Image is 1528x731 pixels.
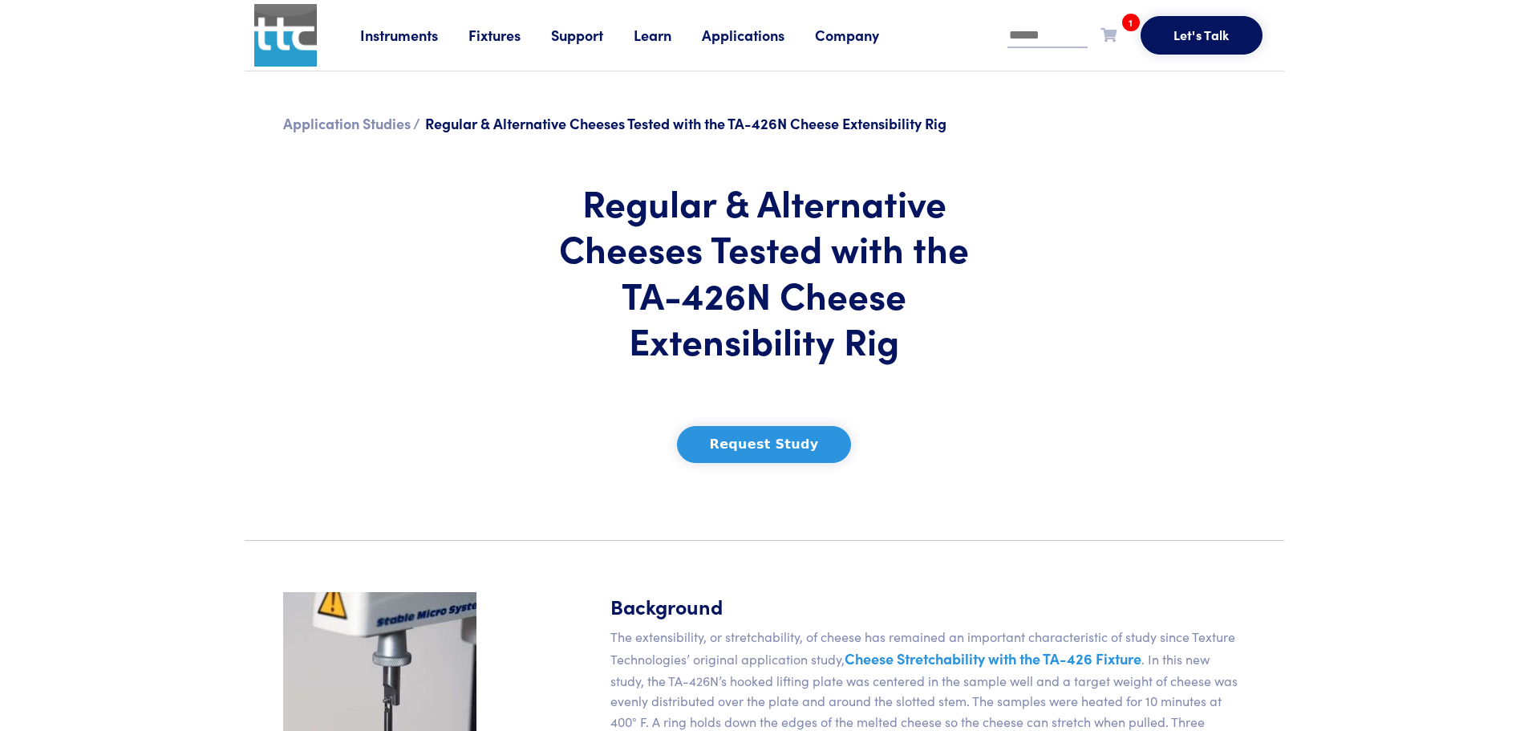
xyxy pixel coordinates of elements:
[845,648,1141,668] a: Cheese Stretchability with the TA-426 Fixture
[610,592,1246,620] h5: Background
[815,25,910,45] a: Company
[1122,14,1140,31] span: 1
[551,25,634,45] a: Support
[702,25,815,45] a: Applications
[283,113,420,133] a: Application Studies /
[360,25,468,45] a: Instruments
[529,179,1000,363] h1: Regular & Alternative Cheeses Tested with the TA-426N Cheese Extensibility Rig
[254,4,317,67] img: ttc_logo_1x1_v1.0.png
[468,25,551,45] a: Fixtures
[1141,16,1263,55] button: Let's Talk
[634,25,702,45] a: Learn
[425,113,946,133] span: Regular & Alternative Cheeses Tested with the TA-426N Cheese Extensibility Rig
[677,426,852,463] button: Request Study
[1100,24,1117,44] a: 1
